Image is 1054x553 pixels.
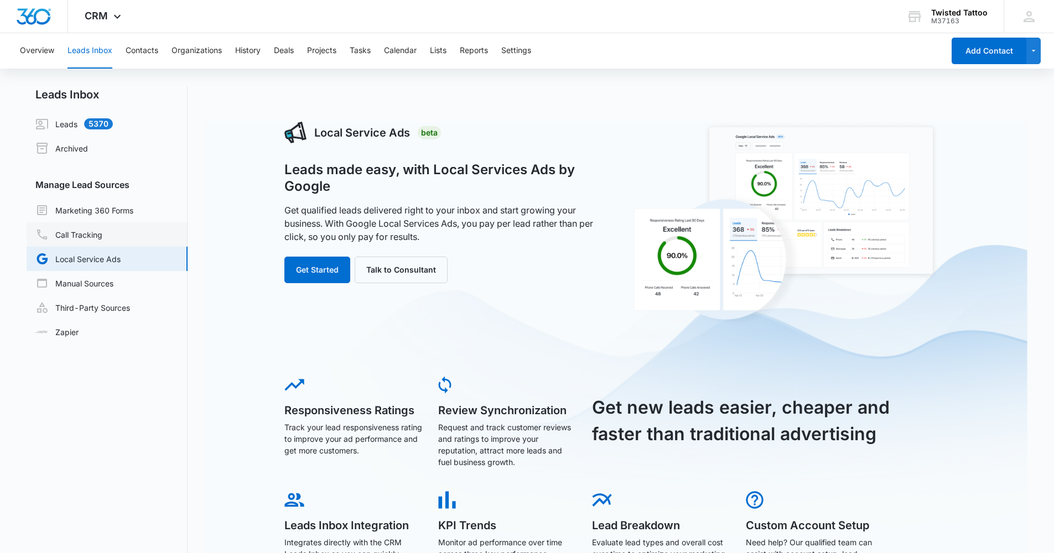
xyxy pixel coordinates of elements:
a: Archived [35,142,88,155]
button: Lists [430,33,446,69]
h3: Get new leads easier, cheaper and faster than traditional advertising [592,394,903,447]
button: Projects [307,33,336,69]
a: Call Tracking [35,228,102,241]
h5: Leads Inbox Integration [284,520,423,531]
a: Third-Party Sources [35,301,130,314]
h3: Manage Lead Sources [27,178,188,191]
button: Tasks [350,33,371,69]
h5: Lead Breakdown [592,520,730,531]
h5: Responsiveness Ratings [284,405,423,416]
div: Beta [418,126,441,139]
button: History [235,33,261,69]
h1: Leads made easy, with Local Services Ads by Google [284,161,604,195]
button: Leads Inbox [68,33,112,69]
button: Settings [501,33,531,69]
button: Talk to Consultant [355,257,448,283]
span: CRM [85,10,108,22]
a: Leads5370 [35,117,113,131]
button: Organizations [172,33,222,69]
button: Calendar [384,33,417,69]
button: Deals [274,33,294,69]
h5: KPI Trends [438,520,577,531]
button: Get Started [284,257,350,283]
div: account id [931,17,988,25]
button: Contacts [126,33,158,69]
div: account name [931,8,988,17]
h2: Leads Inbox [27,86,188,103]
button: Add Contact [952,38,1026,64]
p: Track your lead responsiveness rating to improve your ad performance and get more customers. [284,421,423,456]
h3: Local Service Ads [314,124,410,141]
a: Zapier [35,326,79,338]
button: Reports [460,33,488,69]
a: Local Service Ads [35,252,121,265]
p: Request and track customer reviews and ratings to improve your reputation, attract more leads and... [438,421,577,468]
h5: Review Synchronization [438,405,577,416]
a: Marketing 360 Forms [35,204,133,217]
h5: Custom Account Setup [746,520,884,531]
a: Manual Sources [35,276,113,290]
p: Get qualified leads delivered right to your inbox and start growing your business. With Google Lo... [284,204,604,243]
button: Overview [20,33,54,69]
